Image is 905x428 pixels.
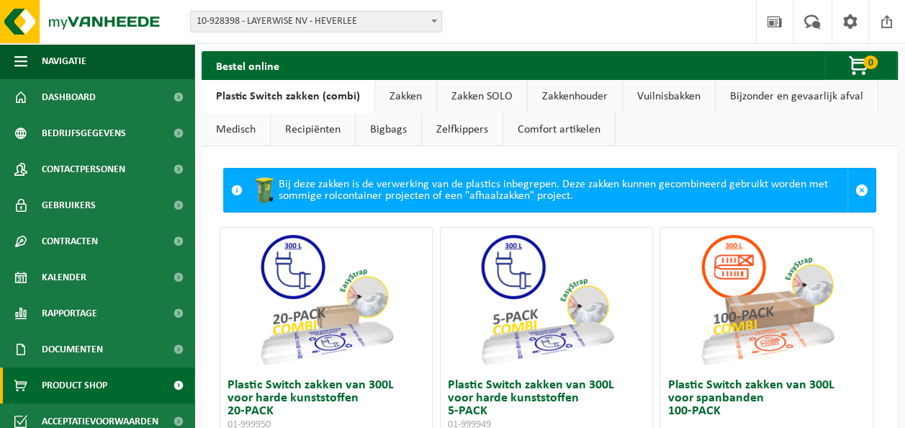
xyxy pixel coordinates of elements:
a: Comfort artikelen [503,113,615,146]
span: Product Shop [42,367,107,404]
span: 10-928398 - LAYERWISE NV - HEVERLEE [190,11,442,32]
a: Bigbags [356,113,421,146]
span: Contactpersonen [42,151,125,187]
a: Vuilnisbakken [623,80,715,113]
a: Plastic Switch zakken (combi) [202,80,374,113]
span: 0 [863,55,878,69]
img: 01-999950 [254,228,398,372]
span: Navigatie [42,43,86,79]
span: 10-928398 - LAYERWISE NV - HEVERLEE [191,12,441,32]
a: Sluit melding [847,169,875,212]
button: 0 [824,51,896,80]
span: Bedrijfsgegevens [42,115,126,151]
a: Zelfkippers [422,113,503,146]
a: Zakken [375,80,436,113]
img: WB-0240-HPE-GN-50.png [250,176,279,205]
span: Kalender [42,259,86,295]
span: Gebruikers [42,187,96,223]
a: Zakken SOLO [437,80,527,113]
span: Documenten [42,331,103,367]
a: Bijzonder en gevaarlijk afval [716,80,878,113]
span: Contracten [42,223,98,259]
a: Zakkenhouder [528,80,622,113]
h2: Bestel online [202,51,294,79]
div: Bij deze zakken is de verwerking van de plastics inbegrepen. Deze zakken kunnen gecombineerd gebr... [250,169,847,212]
span: Dashboard [42,79,96,115]
img: 01-999949 [474,228,618,372]
a: Recipiënten [271,113,355,146]
a: Medisch [202,113,270,146]
span: Rapportage [42,295,97,331]
img: 01-999954 [695,228,839,372]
